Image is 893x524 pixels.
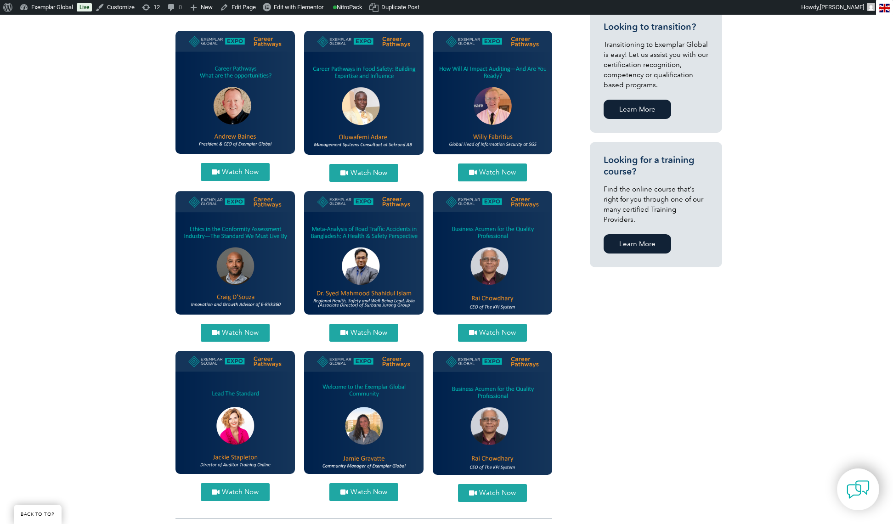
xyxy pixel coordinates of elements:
a: Live [77,3,92,11]
img: willy [433,31,552,154]
h3: Looking to transition? [604,21,708,33]
a: Learn More [604,100,671,119]
a: Watch Now [458,324,527,342]
img: Rai [433,191,552,315]
span: [PERSON_NAME] [820,4,864,11]
span: Watch Now [479,169,516,176]
img: andrew [175,31,295,154]
a: Watch Now [201,163,270,181]
img: Rai [433,351,552,474]
span: Watch Now [222,489,259,496]
span: Watch Now [222,329,259,336]
p: Transitioning to Exemplar Global is easy! Let us assist you with our certification recognition, c... [604,39,708,90]
a: Watch Now [329,324,398,342]
a: BACK TO TOP [14,505,62,524]
a: Watch Now [329,164,398,182]
span: Watch Now [479,490,516,496]
img: craig [175,191,295,315]
a: Watch Now [329,483,398,501]
span: Watch Now [222,169,259,175]
img: contact-chat.png [847,478,870,501]
a: Watch Now [201,483,270,501]
p: Find the online course that’s right for you through one of our many certified Training Providers. [604,184,708,225]
img: jamie [304,351,424,474]
img: Oluwafemi [304,31,424,154]
span: Watch Now [350,489,387,496]
img: jackie [175,351,295,474]
a: Learn More [604,234,671,254]
span: Edit with Elementor [274,4,323,11]
a: Watch Now [201,324,270,342]
h3: Looking for a training course? [604,154,708,177]
a: Watch Now [458,163,527,181]
a: Watch Now [458,484,527,502]
img: en [879,4,890,12]
img: Syed [304,191,424,315]
span: Watch Now [350,329,387,336]
span: Watch Now [479,329,516,336]
span: Watch Now [350,169,387,176]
